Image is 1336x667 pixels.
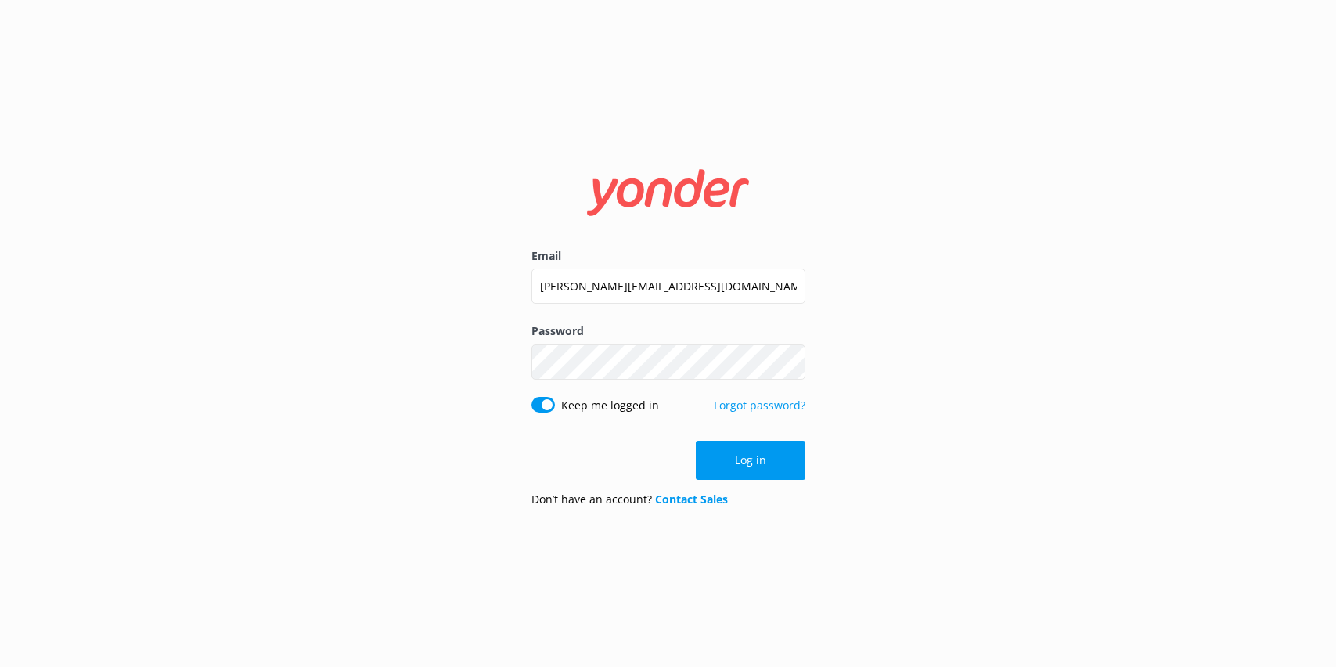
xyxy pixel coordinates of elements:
[531,491,728,508] p: Don’t have an account?
[714,398,805,413] a: Forgot password?
[531,323,805,340] label: Password
[696,441,805,480] button: Log in
[655,492,728,507] a: Contact Sales
[774,346,805,377] button: Show password
[531,247,805,265] label: Email
[561,397,659,414] label: Keep me logged in
[531,269,805,304] input: user@emailaddress.com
